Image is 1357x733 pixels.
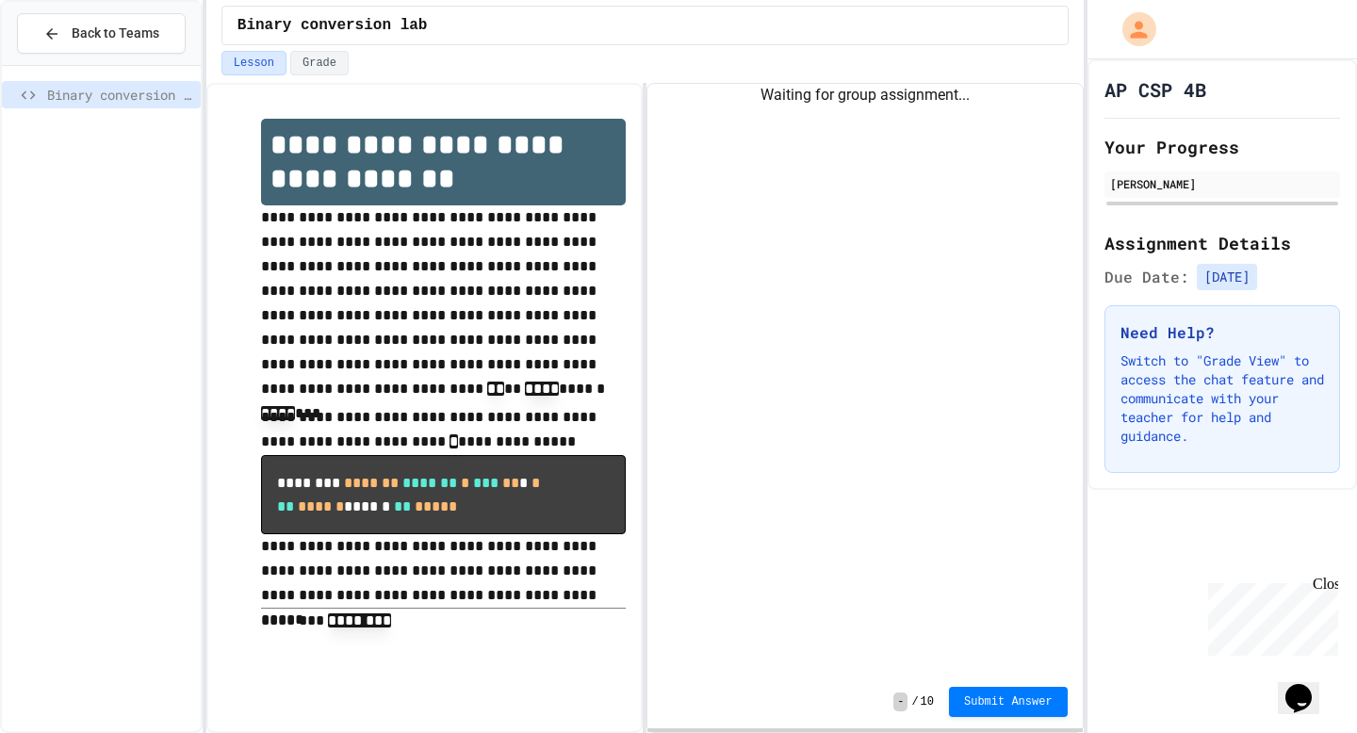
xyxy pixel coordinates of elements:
div: Waiting for group assignment... [647,84,1082,106]
button: Grade [290,51,349,75]
span: Back to Teams [72,24,159,43]
div: [PERSON_NAME] [1110,175,1334,192]
span: - [893,692,907,711]
h2: Your Progress [1104,134,1340,160]
span: / [911,694,918,709]
span: 10 [921,694,934,709]
span: Binary conversion lab [237,14,428,37]
span: Binary conversion lab [47,85,193,105]
button: Lesson [221,51,286,75]
iframe: chat widget [1278,658,1338,714]
span: Submit Answer [964,694,1053,709]
button: Back to Teams [17,13,186,54]
iframe: chat widget [1201,576,1338,656]
span: Due Date: [1104,266,1189,288]
div: My Account [1103,8,1161,51]
h1: AP CSP 4B [1104,76,1206,103]
p: Switch to "Grade View" to access the chat feature and communicate with your teacher for help and ... [1120,351,1324,446]
h2: Assignment Details [1104,230,1340,256]
span: [DATE] [1197,264,1257,290]
div: Chat with us now!Close [8,8,130,120]
button: Submit Answer [949,687,1068,717]
h3: Need Help? [1120,321,1324,344]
